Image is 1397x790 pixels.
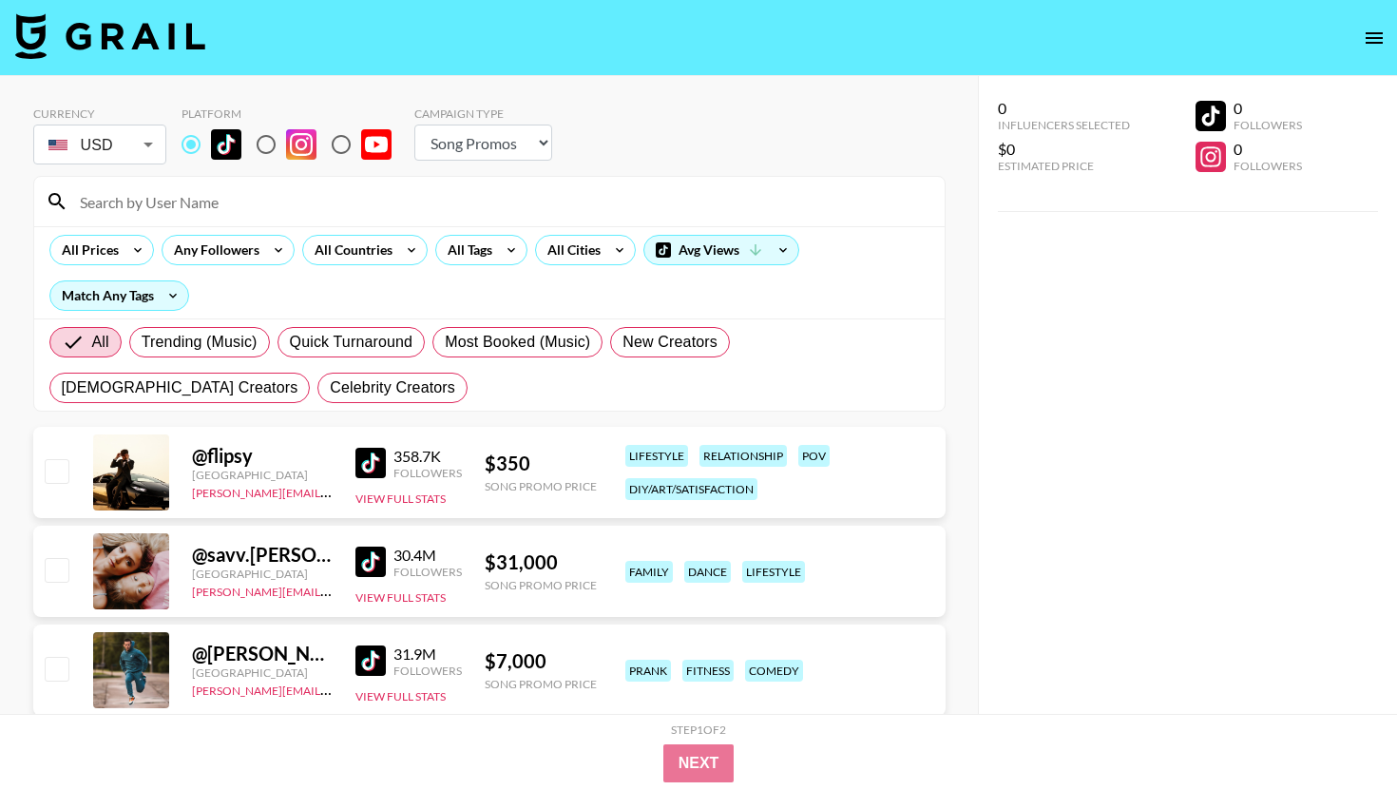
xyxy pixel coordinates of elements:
img: TikTok [211,129,241,160]
div: Platform [182,106,407,121]
div: Followers [393,664,462,678]
div: Song Promo Price [485,479,597,493]
div: comedy [745,660,803,682]
div: 0 [1234,99,1302,118]
div: Influencers Selected [998,118,1130,132]
div: Followers [1234,159,1302,173]
div: $ 7,000 [485,649,597,673]
div: Estimated Price [998,159,1130,173]
div: Currency [33,106,166,121]
div: pov [798,445,830,467]
iframe: Drift Widget Chat Controller [1302,695,1374,767]
img: Instagram [286,129,316,160]
div: Followers [393,466,462,480]
div: Song Promo Price [485,578,597,592]
div: $0 [998,140,1130,159]
a: [PERSON_NAME][EMAIL_ADDRESS][DOMAIN_NAME] [192,482,473,500]
img: TikTok [355,645,386,676]
button: Next [663,744,735,782]
div: [GEOGRAPHIC_DATA] [192,567,333,581]
div: 30.4M [393,546,462,565]
div: lifestyle [742,561,805,583]
div: 0 [998,99,1130,118]
div: Step 1 of 2 [671,723,726,737]
input: Search by User Name [68,186,933,217]
div: @ flipsy [192,444,333,468]
a: [PERSON_NAME][EMAIL_ADDRESS][DOMAIN_NAME] [192,581,473,599]
div: Campaign Type [414,106,552,121]
div: All Countries [303,236,396,264]
div: Followers [393,565,462,579]
div: dance [684,561,731,583]
div: relationship [699,445,787,467]
span: All [92,331,109,354]
div: @ savv.[PERSON_NAME] [192,543,333,567]
img: YouTube [361,129,392,160]
span: Trending (Music) [142,331,258,354]
div: 0 [1234,140,1302,159]
span: [DEMOGRAPHIC_DATA] Creators [62,376,298,399]
div: family [625,561,673,583]
button: View Full Stats [355,689,446,703]
div: $ 31,000 [485,550,597,574]
div: Any Followers [163,236,263,264]
div: 358.7K [393,447,462,466]
div: All Cities [536,236,604,264]
div: [GEOGRAPHIC_DATA] [192,665,333,680]
div: Song Promo Price [485,677,597,691]
div: prank [625,660,671,682]
div: USD [37,128,163,162]
button: open drawer [1355,19,1393,57]
div: Followers [1234,118,1302,132]
div: diy/art/satisfaction [625,478,757,500]
a: [PERSON_NAME][EMAIL_ADDRESS][DOMAIN_NAME] [192,680,473,698]
div: @ [PERSON_NAME].[PERSON_NAME] [192,642,333,665]
div: 31.9M [393,645,462,664]
span: Most Booked (Music) [445,331,590,354]
div: All Tags [436,236,496,264]
div: Avg Views [644,236,798,264]
img: Grail Talent [15,13,205,59]
div: lifestyle [625,445,688,467]
div: [GEOGRAPHIC_DATA] [192,468,333,482]
div: Match Any Tags [50,281,188,310]
span: Celebrity Creators [330,376,455,399]
button: View Full Stats [355,491,446,506]
div: fitness [682,660,734,682]
div: All Prices [50,236,123,264]
span: Quick Turnaround [290,331,413,354]
img: TikTok [355,547,386,577]
img: TikTok [355,448,386,478]
button: View Full Stats [355,590,446,605]
span: New Creators [622,331,718,354]
div: $ 350 [485,452,597,475]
